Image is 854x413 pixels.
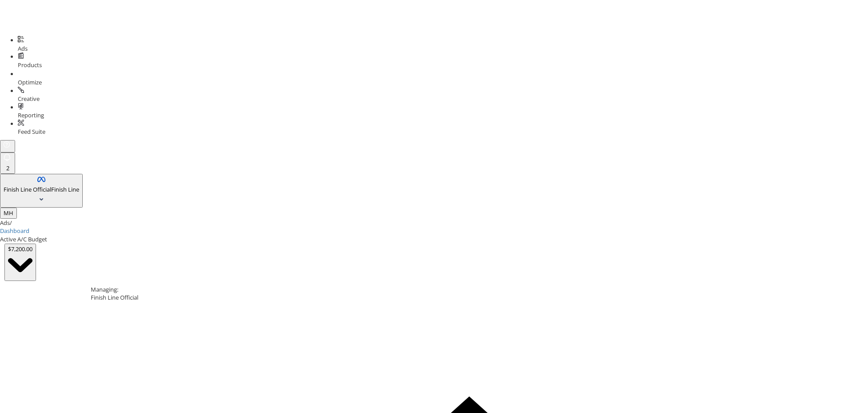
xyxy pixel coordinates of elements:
[91,285,848,294] div: Managing:
[4,209,13,217] span: MH
[18,78,42,86] span: Optimize
[18,111,44,119] span: Reporting
[18,128,45,136] span: Feed Suite
[4,244,36,281] button: $7,200.00
[18,61,42,69] span: Products
[8,245,32,253] div: $7,200.00
[91,293,848,302] div: Finish Line Official
[4,164,12,172] div: 2
[18,95,40,103] span: Creative
[4,185,51,193] span: Finish Line Official
[18,44,28,52] span: Ads
[10,219,12,227] span: /
[51,185,79,193] span: Finish Line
